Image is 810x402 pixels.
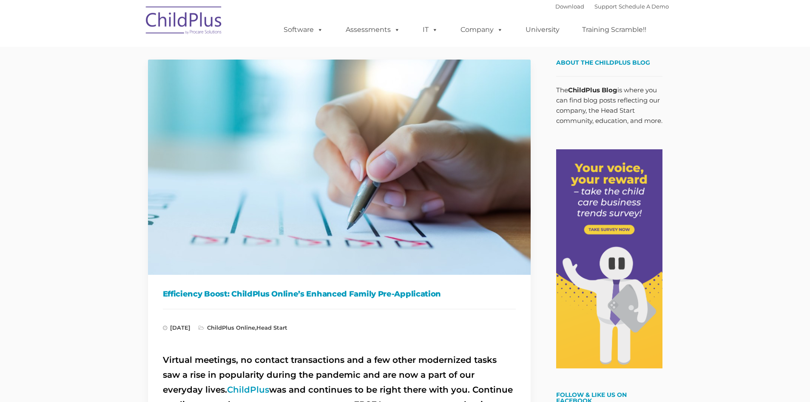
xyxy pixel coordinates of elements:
h1: Efficiency Boost: ChildPlus Online’s Enhanced Family Pre-Application [163,288,516,300]
a: ChildPlus [227,385,269,395]
img: Efficiency Boost: ChildPlus Online's Enhanced Family Pre-Application Process - Streamlining Appli... [148,60,531,275]
a: Training Scramble!! [574,21,655,38]
a: Schedule A Demo [619,3,669,10]
a: IT [414,21,446,38]
a: Support [594,3,617,10]
a: University [517,21,568,38]
a: Head Start [256,324,287,331]
font: | [555,3,669,10]
a: Software [275,21,332,38]
a: Download [555,3,584,10]
a: Company [452,21,512,38]
a: Assessments [337,21,409,38]
img: ChildPlus by Procare Solutions [142,0,227,43]
p: The is where you can find blog posts reflecting our company, the Head Start community, education,... [556,85,662,126]
span: [DATE] [163,324,190,331]
a: ChildPlus Online [207,324,255,331]
span: , [199,324,287,331]
span: About the ChildPlus Blog [556,59,650,66]
strong: ChildPlus Blog [568,86,617,94]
